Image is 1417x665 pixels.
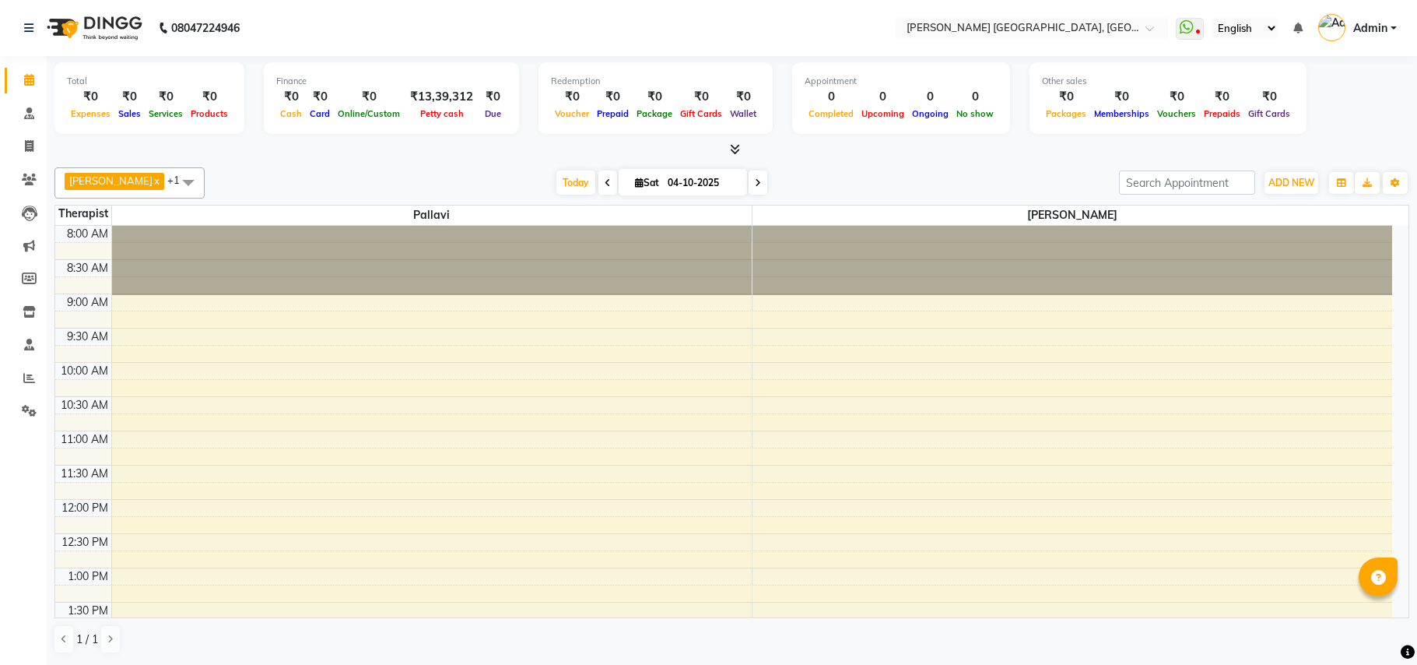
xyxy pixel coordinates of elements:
span: Card [306,108,334,119]
div: ₹0 [306,88,334,106]
div: ₹0 [276,88,306,106]
span: Vouchers [1153,108,1200,119]
span: Wallet [726,108,760,119]
span: Petty cash [416,108,468,119]
img: logo [40,6,146,50]
div: 8:00 AM [64,226,111,242]
a: x [153,174,160,187]
span: +1 [167,174,191,186]
div: ₹0 [145,88,187,106]
div: 0 [858,88,908,106]
div: 0 [805,88,858,106]
div: ₹0 [334,88,404,106]
div: Other sales [1042,75,1294,88]
div: Total [67,75,232,88]
span: [PERSON_NAME] [69,174,153,187]
div: 10:00 AM [58,363,111,379]
span: Admin [1353,20,1387,37]
span: Sat [631,177,663,188]
div: Redemption [551,75,760,88]
div: ₹0 [633,88,676,106]
div: 12:30 PM [58,534,111,551]
span: Gift Cards [676,108,726,119]
iframe: chat widget [1352,603,1401,649]
div: ₹0 [1200,88,1244,106]
span: Sales [114,108,145,119]
div: 9:30 AM [64,329,111,345]
span: Packages [1042,108,1090,119]
span: Gift Cards [1244,108,1294,119]
div: 11:00 AM [58,431,111,448]
span: Cash [276,108,306,119]
span: Ongoing [908,108,952,119]
div: ₹0 [676,88,726,106]
span: Online/Custom [334,108,404,119]
span: 1 / 1 [76,632,98,648]
div: ₹0 [1244,88,1294,106]
span: Voucher [551,108,593,119]
span: No show [952,108,998,119]
b: 08047224946 [171,6,240,50]
span: Services [145,108,187,119]
div: 0 [908,88,952,106]
div: 10:30 AM [58,397,111,413]
div: ₹0 [1042,88,1090,106]
span: Package [633,108,676,119]
span: Upcoming [858,108,908,119]
span: Expenses [67,108,114,119]
span: [PERSON_NAME] [752,206,1393,225]
span: Memberships [1090,108,1153,119]
div: ₹0 [1090,88,1153,106]
div: ₹13,39,312 [404,88,479,106]
span: Completed [805,108,858,119]
div: 11:30 AM [58,466,111,482]
div: ₹0 [551,88,593,106]
span: Due [481,108,505,119]
div: 1:30 PM [65,603,111,619]
span: Products [187,108,232,119]
div: 9:00 AM [64,294,111,311]
div: 8:30 AM [64,260,111,276]
div: ₹0 [593,88,633,106]
div: 1:00 PM [65,568,111,585]
div: ₹0 [187,88,232,106]
div: Appointment [805,75,998,88]
div: ₹0 [726,88,760,106]
div: 12:00 PM [58,500,111,516]
div: ₹0 [114,88,145,106]
div: 0 [952,88,998,106]
div: ₹0 [67,88,114,106]
span: Prepaid [593,108,633,119]
input: 2025-10-04 [663,171,741,195]
span: Today [556,171,595,195]
img: Admin [1318,14,1345,41]
div: ₹0 [1153,88,1200,106]
div: ₹0 [479,88,507,106]
span: Prepaids [1200,108,1244,119]
button: ADD NEW [1264,172,1318,194]
div: Therapist [55,206,111,222]
span: ADD NEW [1268,177,1314,188]
span: Pallavi [112,206,752,225]
input: Search Appointment [1119,171,1255,195]
div: Finance [276,75,507,88]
